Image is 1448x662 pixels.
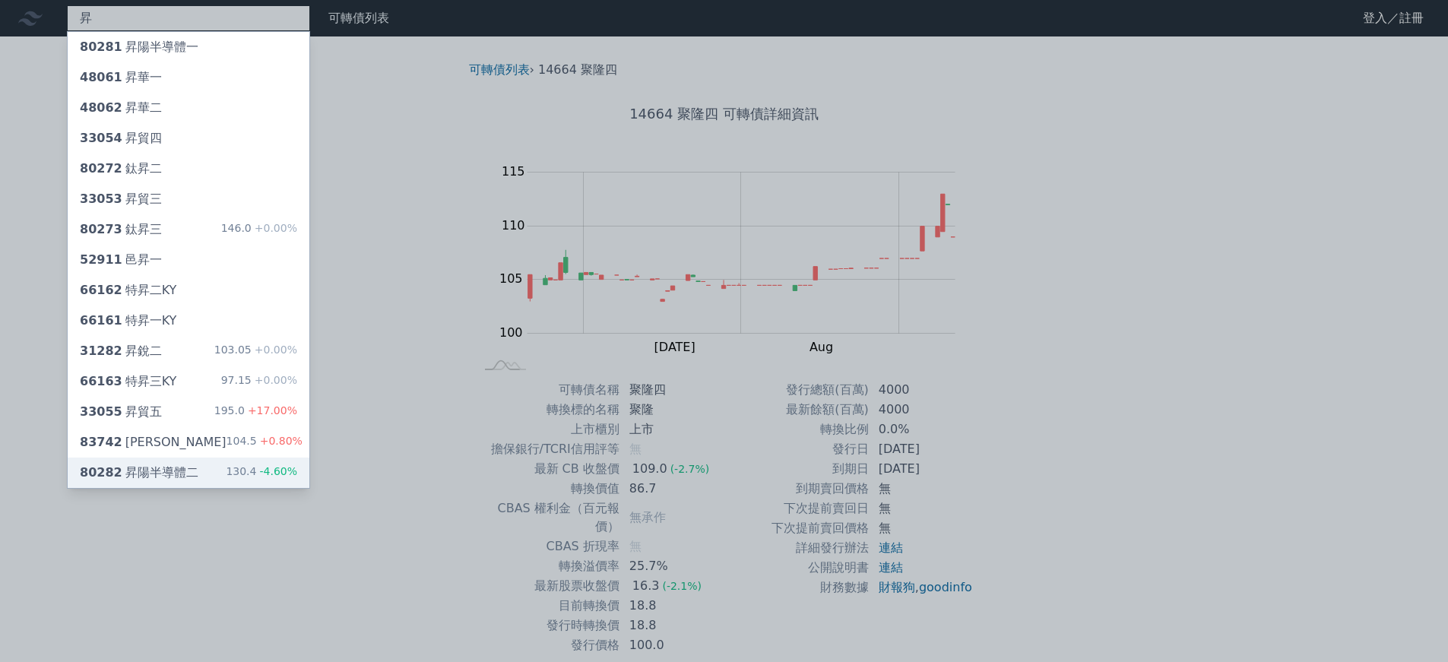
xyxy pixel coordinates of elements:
span: +0.00% [252,222,297,234]
div: 鈦昇三 [80,220,162,239]
span: 33053 [80,192,122,206]
div: 昇銳二 [80,342,162,360]
div: 鈦昇二 [80,160,162,178]
div: 195.0 [214,403,297,421]
span: 80273 [80,222,122,236]
div: 特昇一KY [80,312,176,330]
div: 昇貿四 [80,129,162,147]
span: 52911 [80,252,122,267]
span: 48061 [80,70,122,84]
span: -4.60% [256,465,297,477]
a: 33055昇貿五 195.0+17.00% [68,397,309,427]
div: 昇陽半導體二 [80,464,198,482]
span: +0.00% [252,344,297,356]
a: 48061昇華一 [68,62,309,93]
a: 80272鈦昇二 [68,154,309,184]
span: +17.00% [245,404,297,417]
span: 83742 [80,435,122,449]
div: 昇陽半導體一 [80,38,198,56]
div: 104.5 [227,433,303,451]
span: 66163 [80,374,122,388]
a: 31282昇銳二 103.05+0.00% [68,336,309,366]
a: 80281昇陽半導體一 [68,32,309,62]
div: 邑昇一 [80,251,162,269]
div: 昇華一 [80,68,162,87]
div: 特昇三KY [80,372,176,391]
a: 52911邑昇一 [68,245,309,275]
a: 33054昇貿四 [68,123,309,154]
a: 66161特昇一KY [68,306,309,336]
a: 66163特昇三KY 97.15+0.00% [68,366,309,397]
span: 80272 [80,161,122,176]
span: 48062 [80,100,122,115]
span: +0.80% [257,435,303,447]
a: 80282昇陽半導體二 130.4-4.60% [68,458,309,488]
div: [PERSON_NAME] [80,433,227,451]
div: 103.05 [214,342,297,360]
div: 昇華二 [80,99,162,117]
a: 48062昇華二 [68,93,309,123]
span: 66161 [80,313,122,328]
div: 特昇二KY [80,281,176,299]
div: 昇貿五 [80,403,162,421]
span: 33055 [80,404,122,419]
span: 66162 [80,283,122,297]
a: 66162特昇二KY [68,275,309,306]
span: +0.00% [252,374,297,386]
a: 80273鈦昇三 146.0+0.00% [68,214,309,245]
span: 33054 [80,131,122,145]
a: 33053昇貿三 [68,184,309,214]
div: 昇貿三 [80,190,162,208]
div: 97.15 [221,372,297,391]
span: 80282 [80,465,122,480]
div: 130.4 [226,464,297,482]
div: 146.0 [221,220,297,239]
span: 31282 [80,344,122,358]
a: 83742[PERSON_NAME] 104.5+0.80% [68,427,309,458]
span: 80281 [80,40,122,54]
